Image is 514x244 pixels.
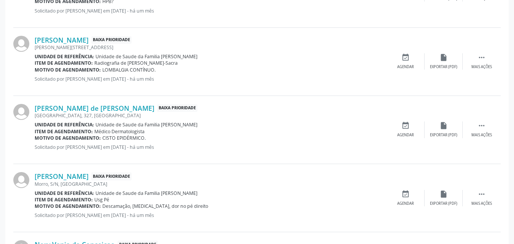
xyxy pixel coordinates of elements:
[35,76,387,82] p: Solicitado por [PERSON_NAME] em [DATE] - há um mês
[91,172,132,180] span: Baixa Prioridade
[477,190,486,198] i: 
[439,190,448,198] i: insert_drive_file
[439,53,448,62] i: insert_drive_file
[471,132,492,138] div: Mais ações
[430,132,457,138] div: Exportar (PDF)
[471,201,492,206] div: Mais ações
[35,67,101,73] b: Motivo de agendamento:
[94,196,109,203] span: Usg Pé
[95,190,197,196] span: Unidade de Saude da Familia [PERSON_NAME]
[397,201,414,206] div: Agendar
[35,8,387,14] p: Solicitado por [PERSON_NAME] em [DATE] - há um mês
[35,190,94,196] b: Unidade de referência:
[430,64,457,70] div: Exportar (PDF)
[157,104,197,112] span: Baixa Prioridade
[13,36,29,52] img: img
[397,64,414,70] div: Agendar
[13,172,29,188] img: img
[35,121,94,128] b: Unidade de referência:
[477,53,486,62] i: 
[102,67,156,73] span: LOMBALGIA CONTÍNUO.
[471,64,492,70] div: Mais ações
[94,128,145,135] span: Médico Dermatologista
[35,44,387,51] div: [PERSON_NAME][STREET_ADDRESS]
[94,60,178,66] span: Radiografia de [PERSON_NAME]-Sacra
[401,53,410,62] i: event_available
[95,53,197,60] span: Unidade de Saude da Familia [PERSON_NAME]
[102,135,146,141] span: CISTO EPIDÉRMICO.
[35,144,387,150] p: Solicitado por [PERSON_NAME] em [DATE] - há um mês
[35,203,101,209] b: Motivo de agendamento:
[35,104,154,112] a: [PERSON_NAME] de [PERSON_NAME]
[13,104,29,120] img: img
[35,181,387,187] div: Morro, S/N, [GEOGRAPHIC_DATA]
[401,190,410,198] i: event_available
[102,203,208,209] span: Descamação, [MEDICAL_DATA], dor no pé direito
[430,201,457,206] div: Exportar (PDF)
[35,36,89,44] a: [PERSON_NAME]
[401,121,410,130] i: event_available
[35,172,89,180] a: [PERSON_NAME]
[95,121,197,128] span: Unidade de Saude da Familia [PERSON_NAME]
[35,112,387,119] div: [GEOGRAPHIC_DATA], 327, [GEOGRAPHIC_DATA]
[91,36,132,44] span: Baixa Prioridade
[35,128,93,135] b: Item de agendamento:
[439,121,448,130] i: insert_drive_file
[35,53,94,60] b: Unidade de referência:
[35,212,387,218] p: Solicitado por [PERSON_NAME] em [DATE] - há um mês
[35,196,93,203] b: Item de agendamento:
[35,135,101,141] b: Motivo de agendamento:
[397,132,414,138] div: Agendar
[35,60,93,66] b: Item de agendamento:
[477,121,486,130] i: 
